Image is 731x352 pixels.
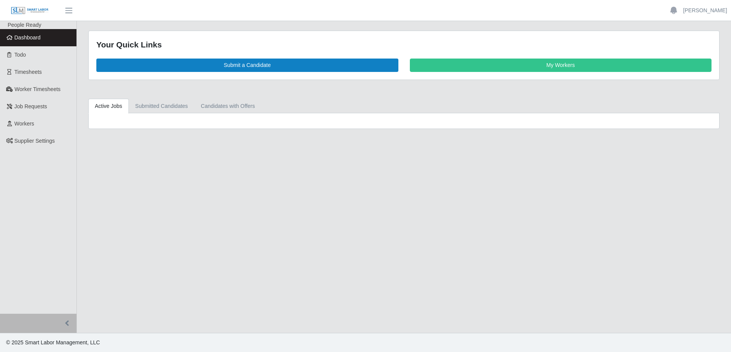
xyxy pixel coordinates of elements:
span: © 2025 Smart Labor Management, LLC [6,339,100,345]
span: Supplier Settings [15,138,55,144]
a: Active Jobs [88,99,129,114]
div: Your Quick Links [96,39,712,51]
a: Submit a Candidate [96,59,398,72]
span: Job Requests [15,103,47,109]
span: Workers [15,121,34,127]
a: Submitted Candidates [129,99,195,114]
span: Dashboard [15,34,41,41]
span: People Ready [8,22,41,28]
a: My Workers [410,59,712,72]
img: SLM Logo [11,7,49,15]
span: Todo [15,52,26,58]
span: Timesheets [15,69,42,75]
span: Worker Timesheets [15,86,60,92]
a: Candidates with Offers [194,99,261,114]
a: [PERSON_NAME] [683,7,727,15]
